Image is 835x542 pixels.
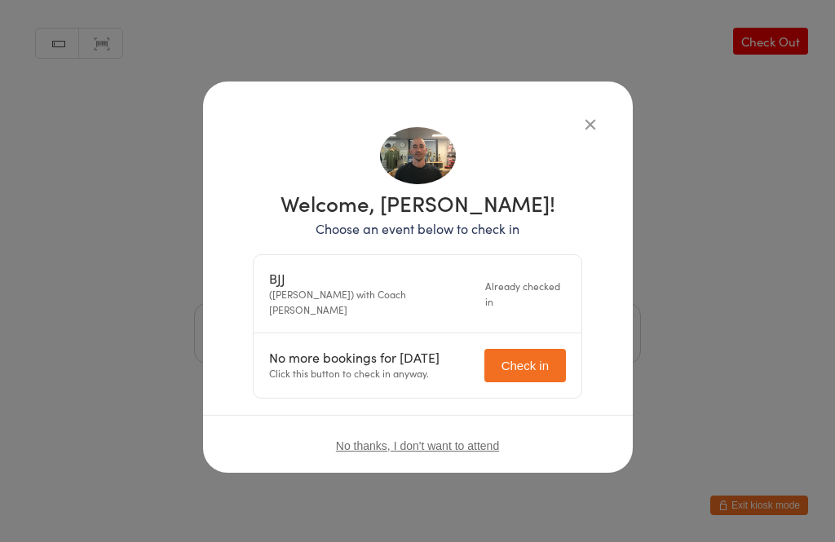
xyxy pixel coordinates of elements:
[485,278,566,309] div: Already checked in
[484,349,566,382] button: Check in
[269,350,440,365] div: No more bookings for [DATE]
[253,219,582,238] p: Choose an event below to check in
[253,192,582,214] h1: Welcome, [PERSON_NAME]!
[269,271,475,317] div: ([PERSON_NAME]) with Coach [PERSON_NAME]
[380,127,456,184] img: image1594610748.png
[336,439,499,452] button: No thanks, I don't want to attend
[269,271,475,286] div: BJJ
[269,350,440,381] div: Click this button to check in anyway.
